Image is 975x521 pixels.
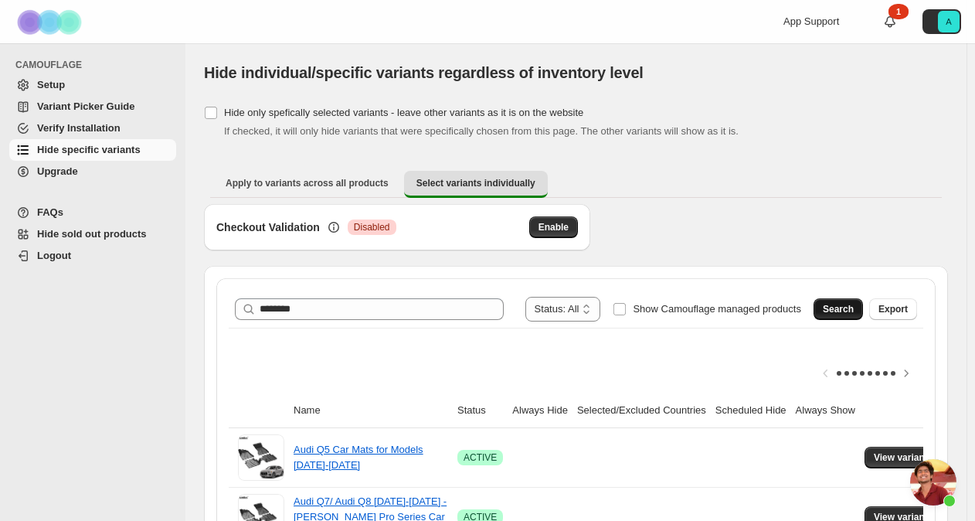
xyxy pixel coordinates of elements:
[882,14,898,29] a: 1
[12,1,90,43] img: Camouflage
[869,298,917,320] button: Export
[9,161,176,182] a: Upgrade
[878,303,908,315] span: Export
[404,171,548,198] button: Select variants individually
[9,117,176,139] a: Verify Installation
[453,393,508,428] th: Status
[946,17,952,26] text: A
[37,250,71,261] span: Logout
[37,206,63,218] span: FAQs
[910,459,956,506] div: Open chat
[938,11,960,32] span: Avatar with initials A
[226,177,389,189] span: Apply to variants across all products
[15,59,178,71] span: CAMOUFLAGE
[508,393,572,428] th: Always Hide
[354,221,390,233] span: Disabled
[823,303,854,315] span: Search
[783,15,839,27] span: App Support
[224,125,739,137] span: If checked, it will only hide variants that were specifically chosen from this page. The other va...
[294,444,423,471] a: Audi Q5 Car Mats for Models [DATE]-[DATE]
[9,245,176,267] a: Logout
[37,228,147,240] span: Hide sold out products
[37,122,121,134] span: Verify Installation
[238,434,284,481] img: Audi Q5 Car Mats for Models 2018-2025
[37,144,141,155] span: Hide specific variants
[572,393,711,428] th: Selected/Excluded Countries
[922,9,961,34] button: Avatar with initials A
[538,221,569,233] span: Enable
[865,447,943,468] button: View variants
[888,4,909,19] div: 1
[224,107,583,118] span: Hide only spefically selected variants - leave other variants as it is on the website
[9,96,176,117] a: Variant Picker Guide
[216,220,320,235] h3: Checkout Validation
[37,100,134,112] span: Variant Picker Guide
[895,363,917,384] button: Scroll table right one column
[37,79,65,90] span: Setup
[204,64,644,81] span: Hide individual/specific variants regardless of inventory level
[9,202,176,223] a: FAQs
[791,393,860,428] th: Always Show
[213,171,401,196] button: Apply to variants across all products
[289,393,453,428] th: Name
[9,223,176,245] a: Hide sold out products
[464,451,497,464] span: ACTIVE
[37,165,78,177] span: Upgrade
[874,451,933,464] span: View variants
[9,74,176,96] a: Setup
[711,393,791,428] th: Scheduled Hide
[633,303,801,315] span: Show Camouflage managed products
[529,216,578,238] button: Enable
[814,298,863,320] button: Search
[416,177,535,189] span: Select variants individually
[9,139,176,161] a: Hide specific variants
